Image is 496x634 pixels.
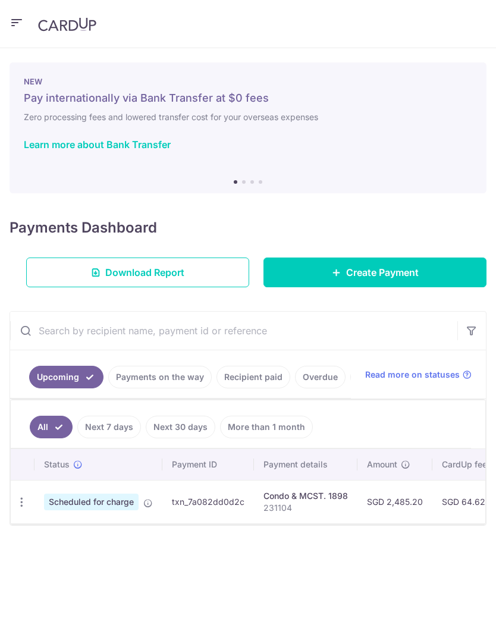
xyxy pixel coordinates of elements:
input: Search by recipient name, payment id or reference [10,312,457,350]
h4: Payments Dashboard [10,217,157,238]
td: SGD 2,485.20 [357,480,432,523]
span: Download Report [105,265,184,280]
a: Read more on statuses [365,369,472,381]
h6: Zero processing fees and lowered transfer cost for your overseas expenses [24,110,472,124]
h5: Pay internationally via Bank Transfer at $0 fees [24,91,472,105]
p: 231104 [263,502,348,514]
iframe: Opens a widget where you can find more information [419,598,484,628]
span: Status [44,459,70,470]
span: Amount [367,459,397,470]
a: Next 7 days [77,416,141,438]
img: CardUp [38,17,96,32]
th: Payment details [254,449,357,480]
span: Read more on statuses [365,369,460,381]
a: Recipient paid [216,366,290,388]
span: Create Payment [346,265,419,280]
a: Next 30 days [146,416,215,438]
div: Condo & MCST. 1898 [263,490,348,502]
td: txn_7a082dd0d2c [162,480,254,523]
a: More than 1 month [220,416,313,438]
span: CardUp fee [442,459,487,470]
a: Download Report [26,258,249,287]
a: Learn more about Bank Transfer [24,139,171,150]
a: All [30,416,73,438]
p: NEW [24,77,472,86]
a: Overdue [295,366,346,388]
th: Payment ID [162,449,254,480]
a: Payments on the way [108,366,212,388]
a: Upcoming [29,366,103,388]
span: Scheduled for charge [44,494,139,510]
a: Create Payment [263,258,486,287]
a: Cancelled [350,366,406,388]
